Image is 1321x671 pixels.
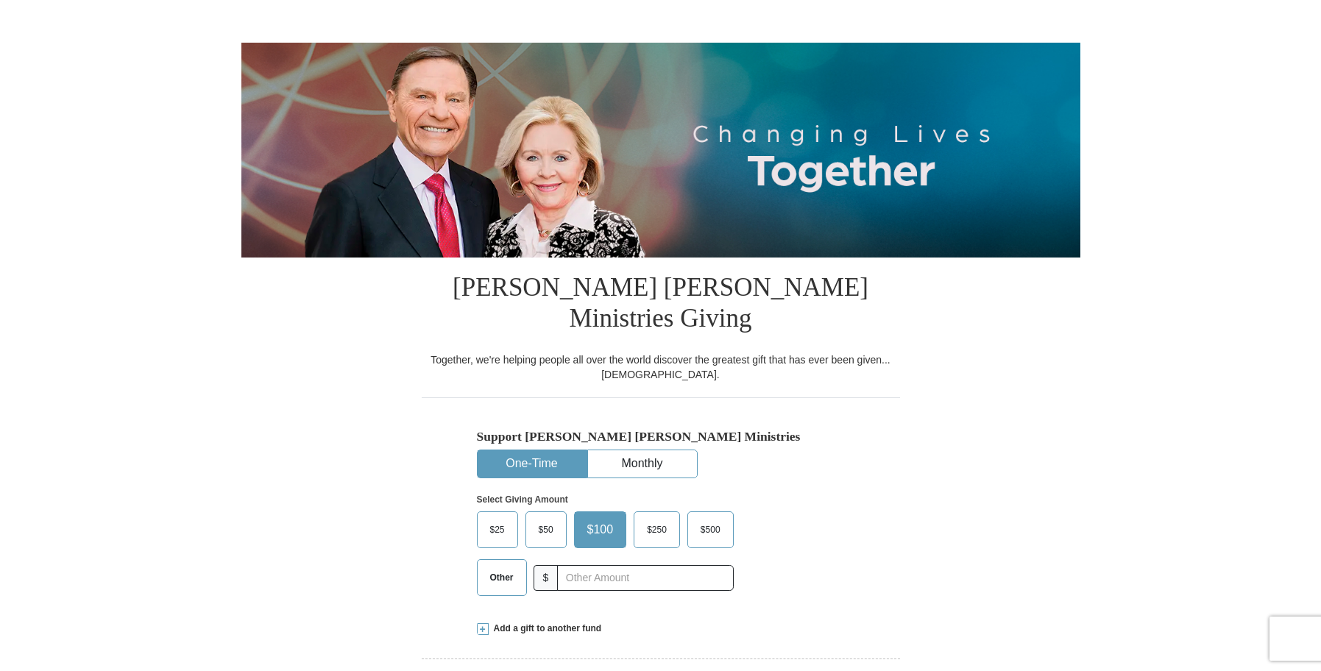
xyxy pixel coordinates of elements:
[489,622,602,635] span: Add a gift to another fund
[422,258,900,352] h1: [PERSON_NAME] [PERSON_NAME] Ministries Giving
[422,352,900,382] div: Together, we're helping people all over the world discover the greatest gift that has ever been g...
[531,519,561,541] span: $50
[693,519,728,541] span: $500
[640,519,674,541] span: $250
[557,565,733,591] input: Other Amount
[478,450,587,477] button: One-Time
[477,429,845,444] h5: Support [PERSON_NAME] [PERSON_NAME] Ministries
[588,450,697,477] button: Monthly
[580,519,621,541] span: $100
[534,565,559,591] span: $
[483,519,512,541] span: $25
[483,567,521,589] span: Other
[477,494,568,505] strong: Select Giving Amount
